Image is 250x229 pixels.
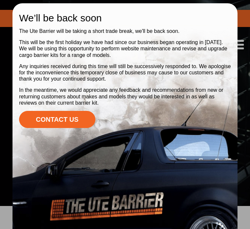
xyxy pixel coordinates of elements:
h2: We’ll be back soon [19,13,231,23]
p: Any inquiries received during this time will still be successively responded to. We apologise for... [19,63,231,82]
p: This will be the first holiday we have had since our business began operating in [DATE]. We will ... [19,39,231,58]
p: The Ute Barrier will be taking a short trade break, we'll be back soon. [19,28,231,34]
p: In the meantime, we would appreciate any feedback and recommendations from new or returning custo... [19,87,231,106]
a: Contact Us [19,111,95,128]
